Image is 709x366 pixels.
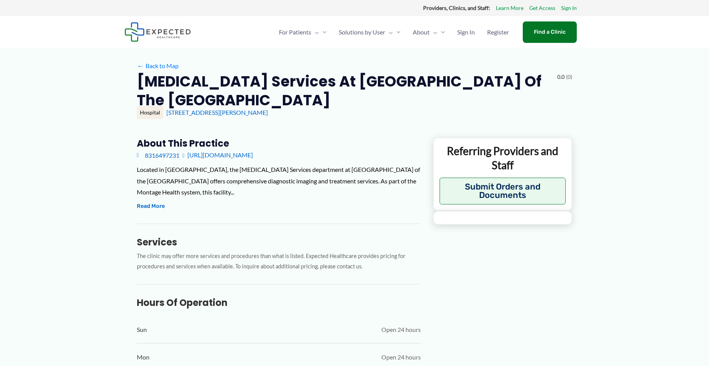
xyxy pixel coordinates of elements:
[137,202,165,211] button: Read More
[487,19,509,46] span: Register
[137,106,163,119] div: Hospital
[137,60,179,72] a: ←Back to Map
[566,72,572,82] span: (0)
[413,19,430,46] span: About
[137,137,421,149] h3: About this practice
[137,72,551,110] h2: [MEDICAL_DATA] Services at [GEOGRAPHIC_DATA] of the [GEOGRAPHIC_DATA]
[182,149,253,161] a: [URL][DOMAIN_NAME]
[137,164,421,198] div: Located in [GEOGRAPHIC_DATA], the [MEDICAL_DATA] Services department at [GEOGRAPHIC_DATA] of the ...
[339,19,385,46] span: Solutions by User
[333,19,407,46] a: Solutions by UserMenu Toggle
[137,351,149,363] span: Mon
[457,19,475,46] span: Sign In
[137,297,421,309] h3: Hours of Operation
[523,21,577,43] a: Find a Clinic
[279,19,311,46] span: For Patients
[407,19,451,46] a: AboutMenu Toggle
[481,19,515,46] a: Register
[430,19,437,46] span: Menu Toggle
[451,19,481,46] a: Sign In
[423,5,490,11] strong: Providers, Clinics, and Staff:
[166,109,268,116] a: [STREET_ADDRESS][PERSON_NAME]
[137,149,179,161] a: 8316497231
[137,62,144,69] span: ←
[561,3,577,13] a: Sign In
[137,236,421,248] h3: Services
[529,3,555,13] a: Get Access
[557,72,565,82] span: 0.0
[381,324,421,335] span: Open 24 hours
[137,251,421,272] p: The clinic may offer more services and procedures than what is listed. Expected Healthcare provid...
[273,19,333,46] a: For PatientsMenu Toggle
[496,3,524,13] a: Learn More
[385,19,393,46] span: Menu Toggle
[381,351,421,363] span: Open 24 hours
[440,178,566,204] button: Submit Orders and Documents
[273,19,515,46] nav: Primary Site Navigation
[440,144,566,172] p: Referring Providers and Staff
[125,22,191,42] img: Expected Healthcare Logo - side, dark font, small
[311,19,319,46] span: Menu Toggle
[137,324,147,335] span: Sun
